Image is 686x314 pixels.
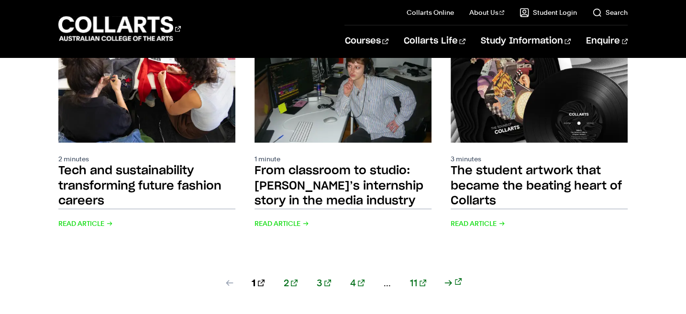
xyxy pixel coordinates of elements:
[592,8,628,17] a: Search
[451,165,622,206] h2: The student artwork that became the beating heart of Collarts
[481,25,571,57] a: Study Information
[520,8,577,17] a: Student Login
[252,276,265,290] a: 1
[58,217,113,230] span: Read Article
[404,25,465,57] a: Collarts Life
[58,15,181,42] div: Go to homepage
[344,25,388,57] a: Courses
[384,276,391,290] span: ...
[58,10,235,231] a: 2 minutes Tech and sustainability transforming future fashion careers Read Article
[58,165,221,206] h2: Tech and sustainability transforming future fashion careers
[317,276,331,290] a: 3
[469,8,505,17] a: About Us
[254,165,423,206] h2: From classroom to studio: [PERSON_NAME]’s internship story in the media industry
[284,276,298,290] a: 2
[254,217,309,230] span: Read Article
[451,217,505,230] span: Read Article
[586,25,628,57] a: Enquire
[350,276,365,290] a: 4
[254,10,432,231] a: 1 minute From classroom to studio: [PERSON_NAME]’s internship story in the media industry Read Ar...
[407,8,454,17] a: Collarts Online
[58,154,235,164] p: 2 minutes
[451,10,628,231] a: 3 minutes The student artwork that became the beating heart of Collarts Read Article
[410,276,426,290] a: 11
[254,154,432,164] p: 1 minute
[451,154,628,164] p: 3 minutes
